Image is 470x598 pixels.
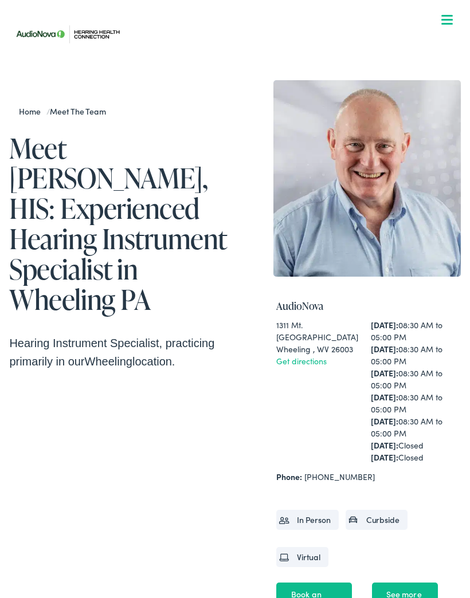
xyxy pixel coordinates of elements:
span: / [19,105,111,117]
div: 1311 Mt. [GEOGRAPHIC_DATA] [276,319,363,343]
span: Wheeling [85,355,132,368]
h1: Meet [PERSON_NAME], HIS: Experienced Hearing Instrument Specialist in Wheeling PA [9,133,235,314]
a: Get directions [276,355,327,367]
li: Curbside [346,510,408,530]
strong: [DATE]: [371,367,398,379]
strong: [DATE]: [371,391,398,403]
a: Meet the Team [50,105,111,117]
div: Wheeling , WV 26003 [276,343,363,355]
h4: AudioNova [276,300,458,312]
strong: [DATE]: [371,319,398,331]
strong: [DATE]: [371,439,398,451]
div: 08:30 AM to 05:00 PM 08:30 AM to 05:00 PM 08:30 AM to 05:00 PM 08:30 AM to 05:00 PM 08:30 AM to 0... [371,319,458,463]
a: [PHONE_NUMBER] [304,471,375,482]
a: What We Offer [18,46,460,81]
strong: [DATE]: [371,415,398,427]
p: Hearing Instrument Specialist, practicing primarily in our location. [9,334,235,371]
img: David Palkovic, HIS is a hearing instrument specialist in Wheeling, WV. [273,80,461,277]
li: In Person [276,510,339,530]
strong: [DATE]: [371,343,398,355]
strong: Phone: [276,471,302,482]
a: Home [19,105,46,117]
li: Virtual [276,547,328,567]
strong: [DATE]: [371,451,398,463]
